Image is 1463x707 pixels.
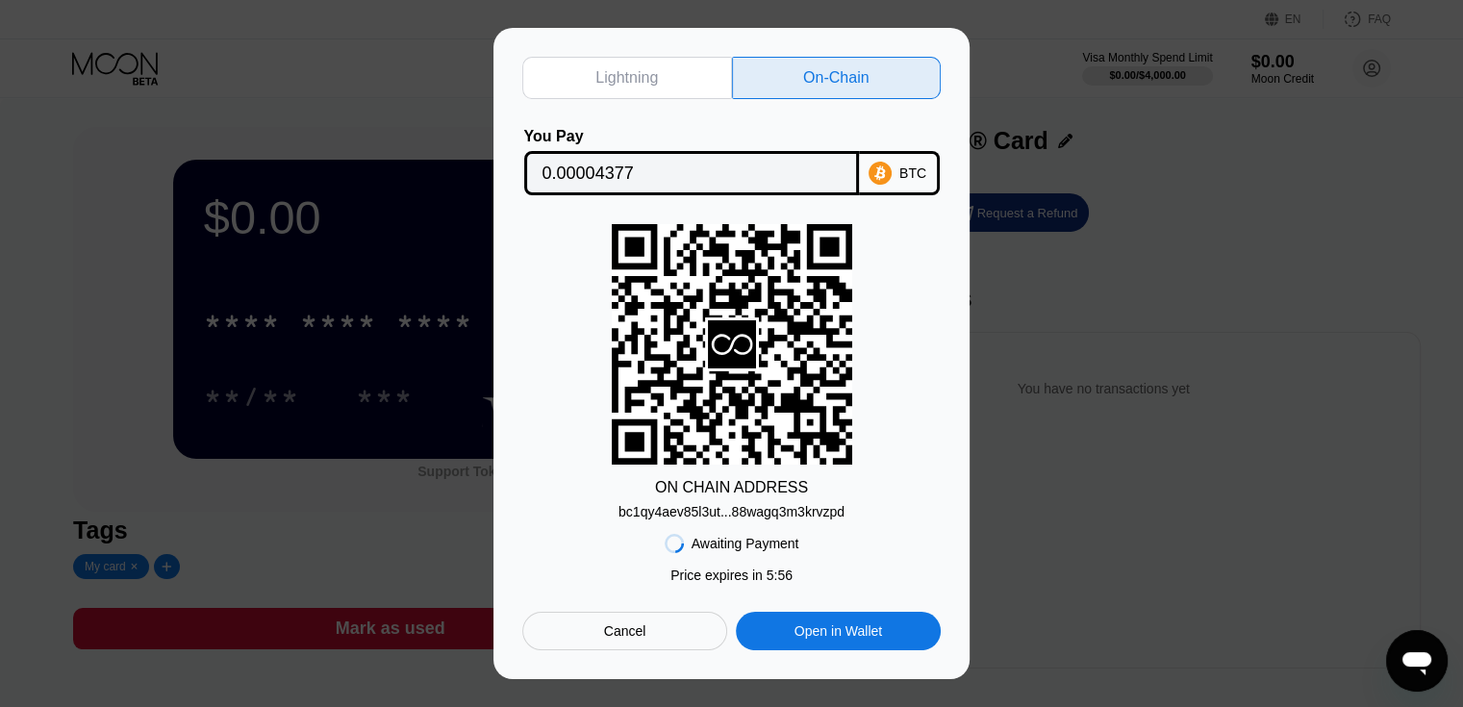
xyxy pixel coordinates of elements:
div: You PayBTC [522,128,941,195]
div: Cancel [604,622,646,640]
span: 5 : 56 [767,568,793,583]
div: On-Chain [803,68,869,88]
div: bc1qy4aev85l3ut...88wagq3m3krvzpd [618,504,845,519]
iframe: Button to launch messaging window [1386,630,1448,692]
div: Open in Wallet [795,622,882,640]
div: Cancel [522,612,727,650]
div: bc1qy4aev85l3ut...88wagq3m3krvzpd [618,496,845,519]
div: Open in Wallet [736,612,941,650]
div: BTC [899,165,926,181]
div: ON CHAIN ADDRESS [655,479,808,496]
div: Lightning [595,68,658,88]
div: On-Chain [732,57,942,99]
div: Awaiting Payment [692,536,799,551]
div: Price expires in [670,568,793,583]
div: Lightning [522,57,732,99]
div: You Pay [524,128,859,145]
